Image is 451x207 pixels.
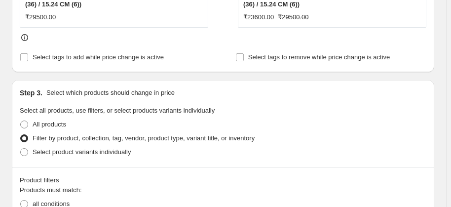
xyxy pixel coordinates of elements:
p: Select which products should change in price [46,88,175,98]
span: Select all products, use filters, or select products variants individually [20,107,215,114]
span: Select tags to add while price change is active [33,53,164,61]
span: Filter by product, collection, tag, vendor, product type, variant title, or inventory [33,134,255,142]
h2: Step 3. [20,88,42,98]
span: Products must match: [20,186,82,194]
strike: ₹29500.00 [278,12,308,22]
span: Select tags to remove while price change is active [248,53,390,61]
span: All products [33,121,66,128]
span: Select product variants individually [33,148,131,156]
div: ₹29500.00 [25,12,56,22]
div: Product filters [20,175,426,185]
div: ₹23600.00 [243,12,274,22]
